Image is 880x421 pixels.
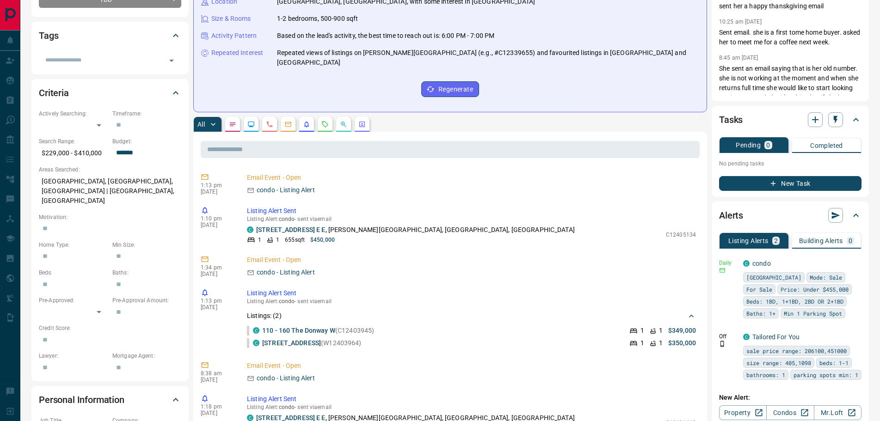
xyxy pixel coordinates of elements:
div: condos.ca [253,327,259,334]
p: Beds: [39,268,108,277]
button: Open [165,54,178,67]
span: Price: Under $455,000 [781,285,849,294]
p: Listings: ( 2 ) [247,311,282,321]
span: Min 1 Parking Spot [784,309,842,318]
svg: Opportunities [340,121,347,128]
p: Mortgage Agent: [112,352,181,360]
a: Tailored For You [752,333,800,341]
p: 1 [276,236,279,244]
span: bathrooms: 1 [746,370,785,379]
p: Baths: [112,268,181,277]
p: 1:10 pm [201,215,233,222]
div: Alerts [719,204,862,226]
p: Repeated Interest [211,48,263,58]
p: Repeated views of listings on [PERSON_NAME][GEOGRAPHIC_DATA] (e.g., #C12339655) and favourited li... [277,48,699,67]
a: [STREET_ADDRESS] [262,339,321,347]
p: Motivation: [39,213,181,221]
p: Size & Rooms [211,14,251,24]
p: [DATE] [201,271,233,277]
div: Tags [39,24,181,47]
a: 110 - 160 The Donway W [262,327,335,334]
p: Sent email. she is a first tome home buyer. asked her to meet me for a coffee next week. [719,28,862,47]
h2: Tags [39,28,58,43]
div: condos.ca [743,260,750,267]
span: condo [279,216,295,222]
p: Listing Alert Sent [247,288,696,298]
p: 8:45 am [DATE] [719,55,758,61]
p: 1 [640,326,644,336]
p: Email Event - Open [247,361,696,371]
div: condos.ca [253,340,259,346]
span: Baths: 1+ [746,309,775,318]
p: 2 [774,238,778,244]
p: 1:13 pm [201,182,233,189]
p: Pending [736,142,761,148]
p: [DATE] [201,189,233,195]
svg: Listing Alerts [303,121,310,128]
p: Listing Alert : - sent via email [247,298,696,305]
h2: Personal Information [39,392,124,407]
p: New Alert: [719,393,862,403]
button: New Task [719,176,862,191]
p: [DATE] [201,377,233,383]
svg: Email [719,267,726,274]
span: size range: 405,1098 [746,358,811,367]
h2: Alerts [719,208,743,223]
p: 1 [659,326,663,336]
p: Daily [719,259,738,267]
p: 1 [659,338,663,348]
span: Beds: 1BD, 1+1BD, 2BD OR 2+1BD [746,297,843,306]
p: [DATE] [201,410,233,416]
svg: Push Notification Only [719,341,726,347]
p: Email Event - Open [247,173,696,183]
a: Mr.Loft [814,405,862,420]
div: condos.ca [743,334,750,340]
p: 1 [640,338,644,348]
p: 1-2 bedrooms, 500-900 sqft [277,14,358,24]
p: 1 [258,236,261,244]
p: Email Event - Open [247,255,696,265]
p: Based on the lead's activity, the best time to reach out is: 6:00 PM - 7:00 PM [277,31,494,41]
p: 8:38 am [201,370,233,377]
p: Credit Score: [39,324,181,332]
h2: Tasks [719,112,743,127]
p: Areas Searched: [39,165,181,174]
p: $349,000 [668,326,696,336]
button: Regenerate [421,81,479,97]
svg: Lead Browsing Activity [247,121,255,128]
div: condos.ca [247,415,253,421]
p: condo - Listing Alert [257,373,315,383]
p: Pre-Approved: [39,296,108,305]
svg: Emails [284,121,292,128]
p: No pending tasks [719,157,862,171]
p: Listing Alert : - sent via email [247,404,696,410]
p: 0 [849,238,852,244]
svg: Requests [321,121,329,128]
p: 1:18 pm [201,403,233,410]
p: 10:25 am [DATE] [719,18,762,25]
span: condo [279,404,295,410]
svg: Agent Actions [358,121,366,128]
span: sale price range: 206100,451000 [746,346,847,355]
p: Listing Alert Sent [247,394,696,404]
div: Criteria [39,82,181,104]
p: [DATE] [201,222,233,228]
p: condo - Listing Alert [257,268,315,277]
p: Completed [810,142,843,149]
p: [DATE] [201,304,233,311]
p: (C12403945) [262,326,374,336]
p: Search Range: [39,137,108,146]
p: Actively Searching: [39,110,108,118]
p: 1:13 pm [201,298,233,304]
p: Pre-Approval Amount: [112,296,181,305]
div: condos.ca [247,226,253,233]
p: sent her a happy thanskgiving email [719,1,862,11]
p: $450,000 [310,236,335,244]
a: Property [719,405,767,420]
p: condo - Listing Alert [257,185,315,195]
a: condo [752,260,771,267]
p: 1:34 pm [201,264,233,271]
svg: Notes [229,121,236,128]
p: C12405134 [666,231,696,239]
span: parking spots min: 1 [794,370,858,379]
